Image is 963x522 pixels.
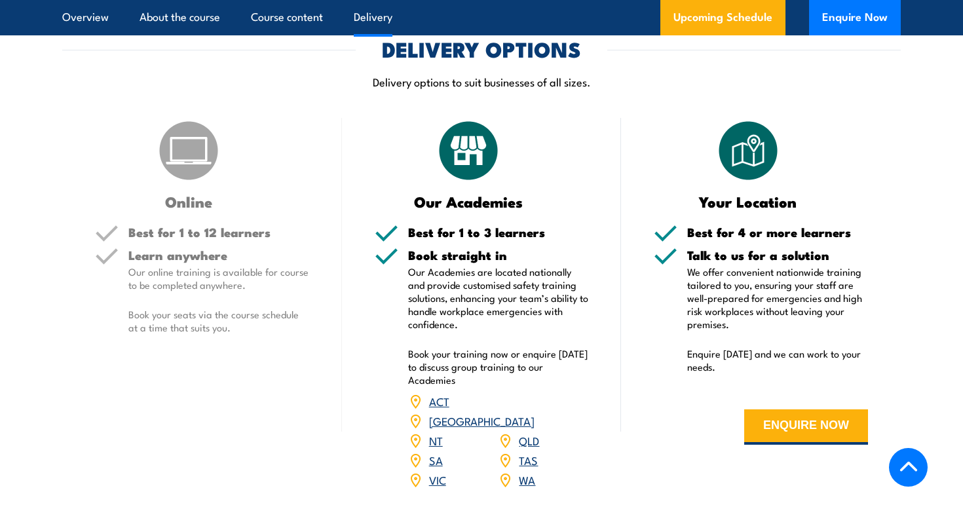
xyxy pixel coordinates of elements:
[408,347,589,386] p: Book your training now or enquire [DATE] to discuss group training to our Academies
[519,452,538,468] a: TAS
[62,74,901,89] p: Delivery options to suit businesses of all sizes.
[375,194,563,209] h3: Our Academies
[429,452,443,468] a: SA
[429,413,535,428] a: [GEOGRAPHIC_DATA]
[429,472,446,487] a: VIC
[382,39,581,58] h2: DELIVERY OPTIONS
[408,265,589,331] p: Our Academies are located nationally and provide customised safety training solutions, enhancing ...
[128,249,309,261] h5: Learn anywhere
[429,432,443,448] a: NT
[744,409,868,445] button: ENQUIRE NOW
[128,308,309,334] p: Book your seats via the course schedule at a time that suits you.
[95,194,283,209] h3: Online
[519,472,535,487] a: WA
[519,432,539,448] a: QLD
[429,393,449,409] a: ACT
[654,194,842,209] h3: Your Location
[687,265,868,331] p: We offer convenient nationwide training tailored to you, ensuring your staff are well-prepared fo...
[687,249,868,261] h5: Talk to us for a solution
[408,226,589,238] h5: Best for 1 to 3 learners
[128,265,309,291] p: Our online training is available for course to be completed anywhere.
[128,226,309,238] h5: Best for 1 to 12 learners
[408,249,589,261] h5: Book straight in
[687,347,868,373] p: Enquire [DATE] and we can work to your needs.
[687,226,868,238] h5: Best for 4 or more learners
